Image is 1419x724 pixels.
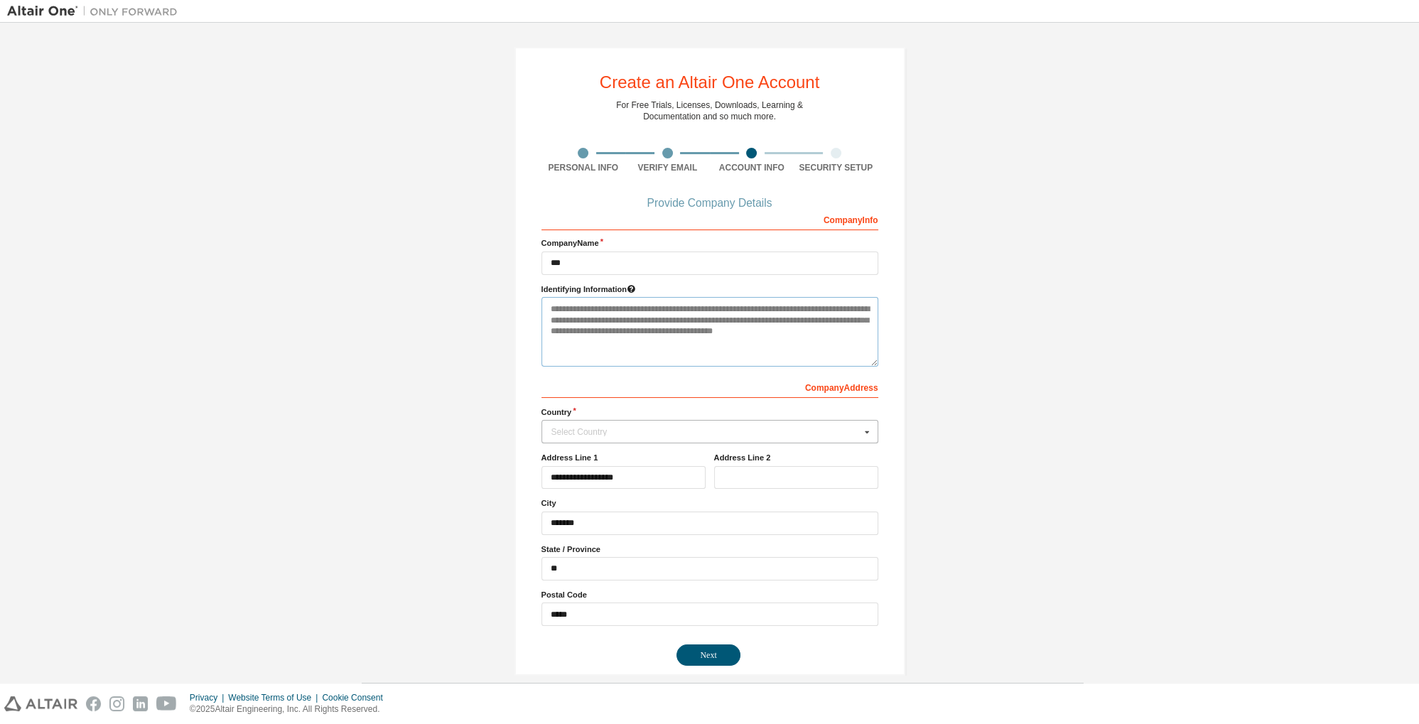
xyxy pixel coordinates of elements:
p: © 2025 Altair Engineering, Inc. All Rights Reserved. [190,703,392,715]
label: Company Name [541,237,878,249]
div: Website Terms of Use [228,692,322,703]
div: Privacy [190,692,228,703]
div: Verify Email [625,162,710,173]
label: Please provide any information that will help our support team identify your company. Email and n... [541,283,878,295]
label: Postal Code [541,589,878,600]
label: State / Province [541,544,878,555]
div: Cookie Consent [322,692,391,703]
img: linkedin.svg [133,696,148,711]
div: Personal Info [541,162,626,173]
div: Account Info [710,162,794,173]
label: Address Line 2 [714,452,878,463]
img: altair_logo.svg [4,696,77,711]
img: Altair One [7,4,185,18]
img: instagram.svg [109,696,124,711]
img: youtube.svg [156,696,177,711]
div: Company Address [541,375,878,398]
label: City [541,497,878,509]
label: Address Line 1 [541,452,706,463]
div: Security Setup [794,162,878,173]
label: Country [541,406,878,418]
button: Next [676,644,740,666]
img: facebook.svg [86,696,101,711]
div: Select Country [551,428,860,436]
div: Provide Company Details [541,199,878,207]
div: Create an Altair One Account [600,74,820,91]
div: For Free Trials, Licenses, Downloads, Learning & Documentation and so much more. [616,99,803,122]
div: Company Info [541,207,878,230]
